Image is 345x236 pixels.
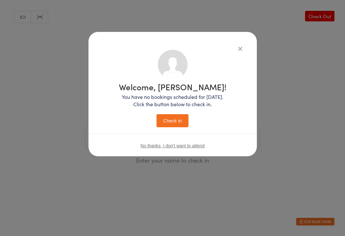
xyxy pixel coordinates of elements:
p: You have no bookings scheduled for [DATE]. Click the button below to check in. [119,93,226,108]
button: Check in [157,114,188,127]
button: No thanks, I don't want to attend [141,143,204,148]
img: no_photo.png [158,50,188,79]
h1: Welcome, [PERSON_NAME]! [119,83,226,91]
